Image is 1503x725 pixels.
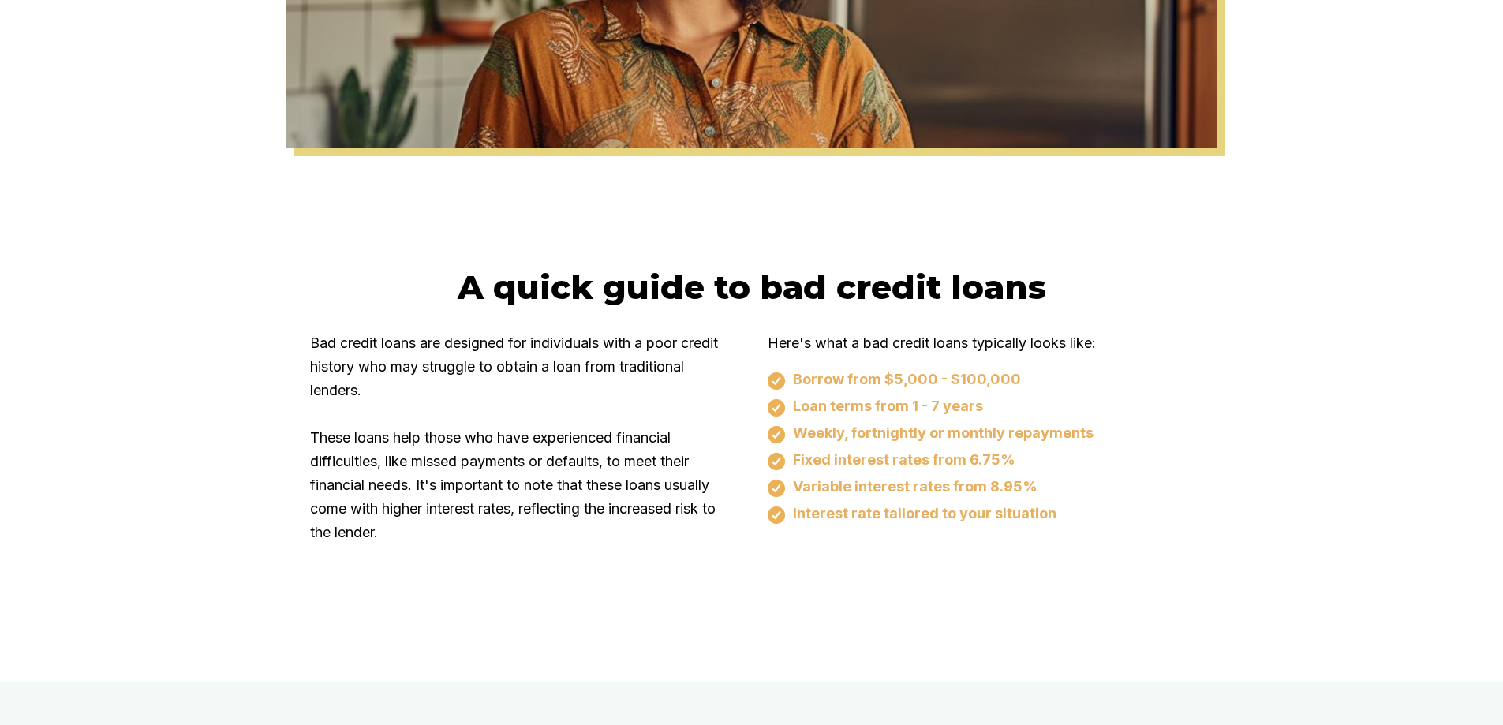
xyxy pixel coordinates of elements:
[768,478,1194,497] div: Variable interest rates from 8.95%
[768,480,785,497] img: eligibility orange tick
[768,372,785,390] img: eligibility orange tick
[768,506,785,524] img: eligibility orange tick
[768,399,785,417] img: eligibility orange tick
[768,451,1194,470] div: Fixed interest rates from 6.75%
[310,267,1194,308] h2: A quick guide to bad credit loans
[768,426,785,443] img: eligibility orange tick
[768,331,1194,355] p: Here's what a bad credit loans typically looks like:
[768,398,1194,417] div: Loan terms from 1 - 7 years
[768,424,1194,443] div: Weekly, fortnightly or monthly repayments
[768,453,785,470] img: eligibility orange tick
[768,505,1194,524] div: Interest rate tailored to your situation
[310,331,736,544] p: Bad credit loans are designed for individuals with a poor credit history who may struggle to obta...
[768,371,1194,390] div: Borrow from $5,000 - $100,000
